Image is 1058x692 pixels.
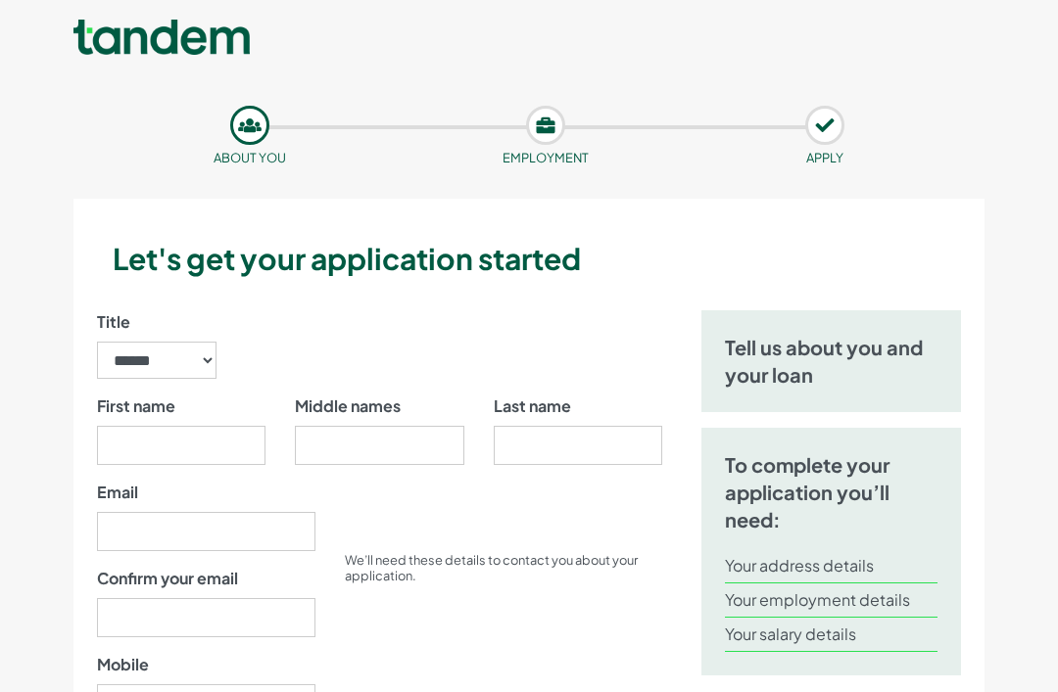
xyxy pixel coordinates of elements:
[97,653,149,676] label: Mobile
[806,150,843,165] small: APPLY
[97,310,130,334] label: Title
[97,481,138,504] label: Email
[113,238,977,279] h3: Let's get your application started
[725,549,938,583] li: Your address details
[725,583,938,618] li: Your employment details
[295,394,401,418] label: Middle names
[345,552,638,583] small: We’ll need these details to contact you about your application.
[725,334,938,389] h5: Tell us about you and your loan
[503,150,589,165] small: Employment
[97,394,175,418] label: First name
[725,618,938,652] li: Your salary details
[494,394,571,418] label: Last name
[214,150,286,165] small: About you
[97,567,238,590] label: Confirm your email
[725,451,938,533] h5: To complete your application you’ll need:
